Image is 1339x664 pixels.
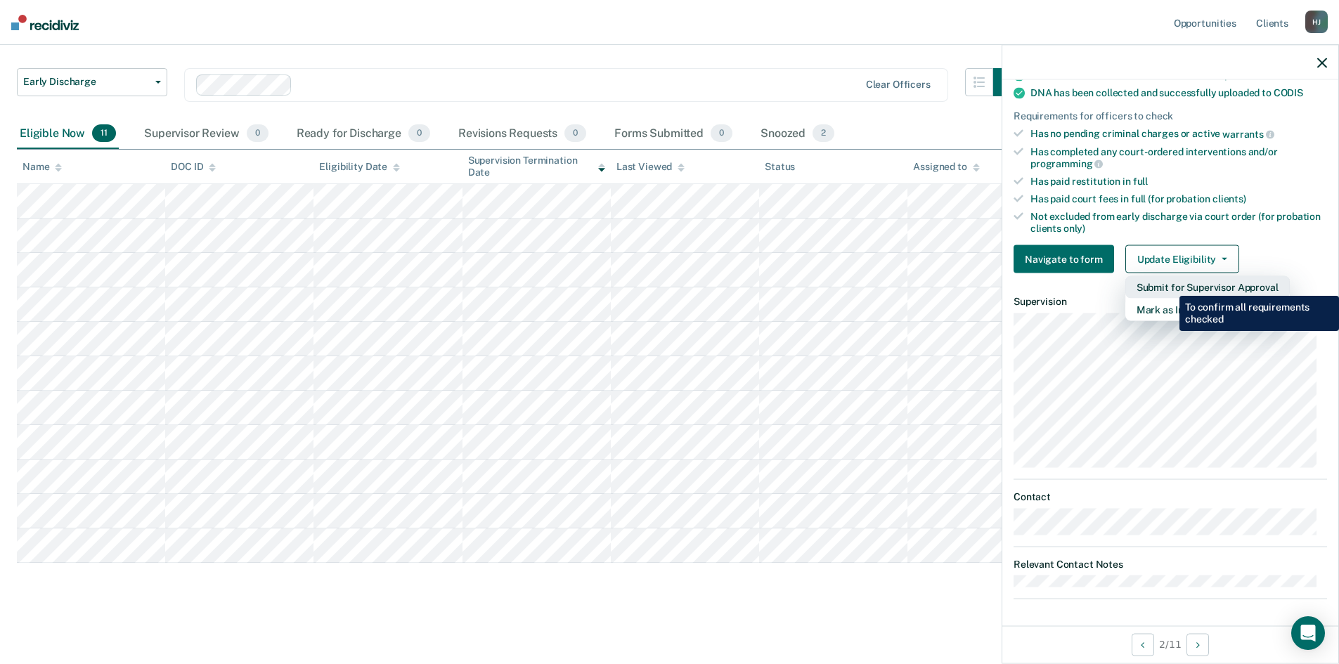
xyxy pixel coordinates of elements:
[1305,11,1328,33] div: H J
[1132,633,1154,656] button: Previous Opportunity
[171,161,216,173] div: DOC ID
[1063,222,1085,233] span: only)
[913,161,979,173] div: Assigned to
[141,119,271,150] div: Supervisor Review
[1125,299,1290,321] button: Mark as Ineligible
[1030,158,1103,169] span: programming
[247,124,269,143] span: 0
[1274,87,1303,98] span: CODIS
[468,155,605,178] div: Supervision Termination Date
[1030,145,1327,169] div: Has completed any court-ordered interventions and/or
[1255,70,1288,81] span: months
[17,119,119,150] div: Eligible Now
[1030,210,1327,234] div: Not excluded from early discharge via court order (for probation clients
[1014,110,1327,122] div: Requirements for officers to check
[1014,296,1327,308] dt: Supervision
[711,124,732,143] span: 0
[1133,176,1148,187] span: full
[1002,625,1338,663] div: 2 / 11
[22,161,62,173] div: Name
[11,15,79,30] img: Recidiviz
[866,79,931,91] div: Clear officers
[813,124,834,143] span: 2
[1014,245,1114,273] button: Navigate to form
[92,124,116,143] span: 11
[319,161,400,173] div: Eligibility Date
[1014,245,1120,273] a: Navigate to form link
[1030,128,1327,141] div: Has no pending criminal charges or active
[1014,491,1327,503] dt: Contact
[1222,129,1274,140] span: warrants
[564,124,586,143] span: 0
[23,76,150,88] span: Early Discharge
[1212,193,1246,204] span: clients)
[1125,245,1239,273] button: Update Eligibility
[408,124,430,143] span: 0
[1291,616,1325,650] div: Open Intercom Messenger
[758,119,837,150] div: Snoozed
[1186,633,1209,656] button: Next Opportunity
[1030,87,1327,99] div: DNA has been collected and successfully uploaded to
[1014,558,1327,570] dt: Relevant Contact Notes
[1030,176,1327,188] div: Has paid restitution in
[1125,276,1290,299] button: Submit for Supervisor Approval
[455,119,589,150] div: Revisions Requests
[612,119,735,150] div: Forms Submitted
[765,161,795,173] div: Status
[1030,193,1327,205] div: Has paid court fees in full (for probation
[294,119,433,150] div: Ready for Discharge
[616,161,685,173] div: Last Viewed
